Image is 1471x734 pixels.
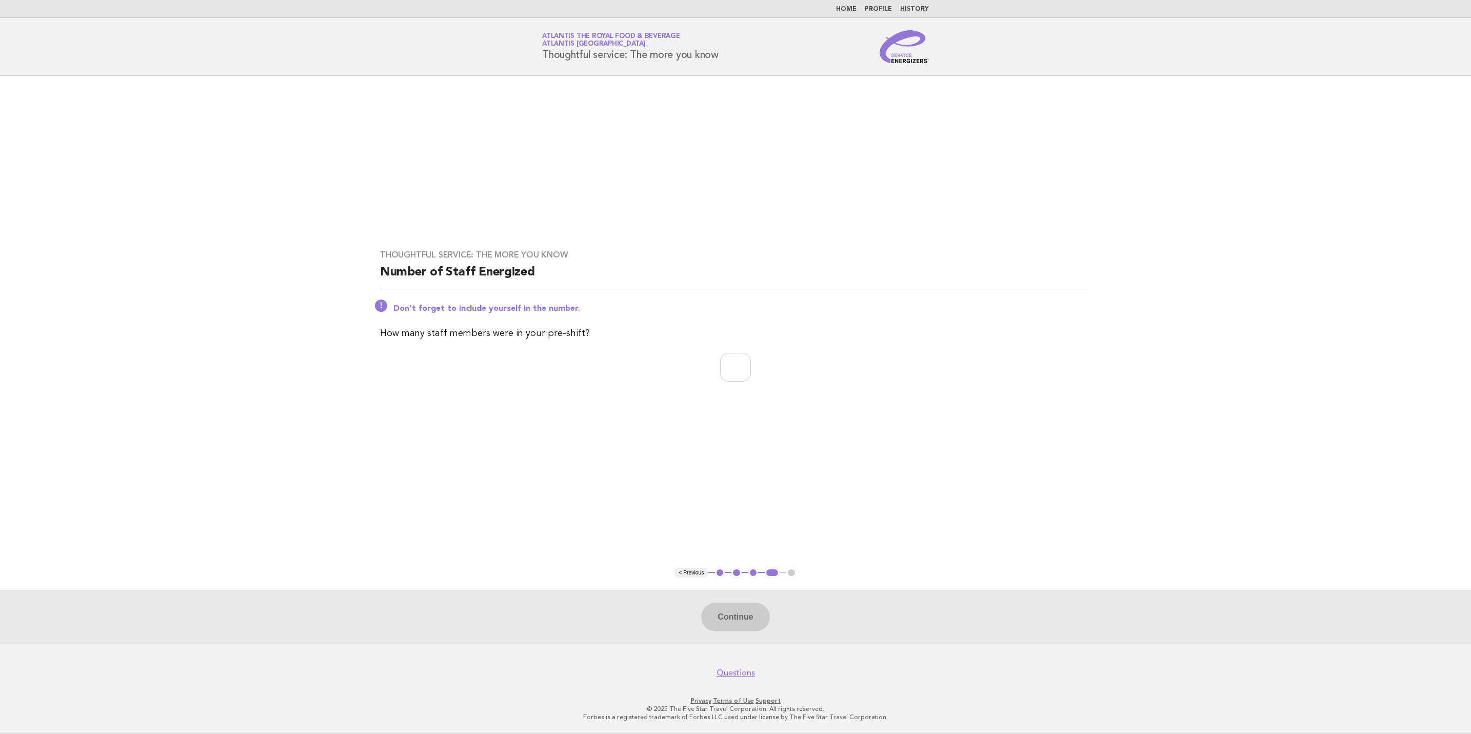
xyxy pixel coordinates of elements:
a: Home [836,6,857,12]
p: · · [422,697,1049,705]
img: Service Energizers [880,30,929,63]
a: Atlantis the Royal Food & BeverageAtlantis [GEOGRAPHIC_DATA] [542,33,680,47]
button: 2 [731,568,742,578]
h1: Thoughtful service: The more you know [542,33,719,60]
button: 4 [765,568,780,578]
span: Atlantis [GEOGRAPHIC_DATA] [542,41,646,48]
p: How many staff members were in your pre-shift? [380,326,1091,341]
a: History [900,6,929,12]
a: Support [756,697,781,704]
button: 1 [715,568,725,578]
p: Forbes is a registered trademark of Forbes LLC used under license by The Five Star Travel Corpora... [422,713,1049,721]
a: Privacy [691,697,711,704]
p: © 2025 The Five Star Travel Corporation. All rights reserved. [422,705,1049,713]
a: Questions [717,668,755,678]
h3: Thoughtful service: The more you know [380,250,1091,260]
a: Profile [865,6,892,12]
p: Don't forget to include yourself in the number. [393,304,1091,314]
button: < Previous [674,568,708,578]
h2: Number of Staff Energized [380,264,1091,289]
button: 3 [748,568,759,578]
a: Terms of Use [713,697,754,704]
